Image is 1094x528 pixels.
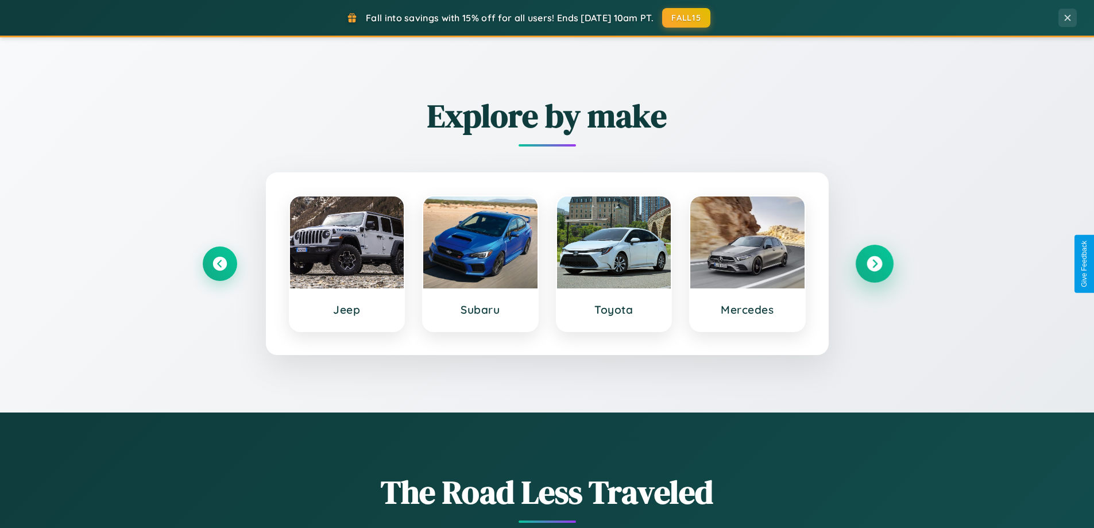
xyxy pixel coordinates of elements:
[569,303,660,317] h3: Toyota
[301,303,393,317] h3: Jeep
[1080,241,1088,287] div: Give Feedback
[203,94,892,138] h2: Explore by make
[435,303,526,317] h3: Subaru
[366,12,654,24] span: Fall into savings with 15% off for all users! Ends [DATE] 10am PT.
[662,8,710,28] button: FALL15
[702,303,793,317] h3: Mercedes
[203,470,892,514] h1: The Road Less Traveled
